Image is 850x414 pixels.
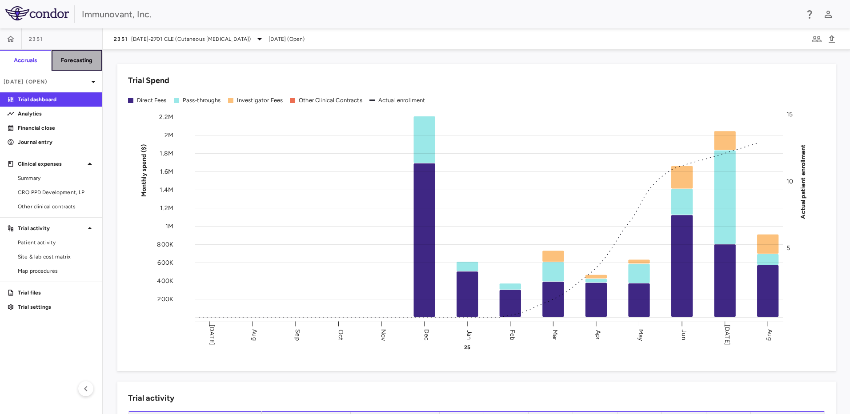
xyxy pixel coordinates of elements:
img: logo-full-SnFGN8VE.png [5,6,69,20]
p: Trial activity [18,224,84,232]
tspan: 2M [164,131,173,139]
tspan: 5 [786,244,790,252]
span: Other clinical contracts [18,203,95,211]
span: [DATE] (Open) [269,35,305,43]
text: Jun [680,330,688,340]
p: Journal entry [18,138,95,146]
text: Aug [251,329,258,340]
tspan: 15 [786,111,793,118]
tspan: 800K [157,241,173,248]
div: Actual enrollment [378,96,425,104]
tspan: 1.2M [160,204,173,212]
span: Site & lab cost matrix [18,253,95,261]
span: Patient activity [18,239,95,247]
span: Map procedures [18,267,95,275]
text: 25 [464,344,470,350]
tspan: 10 [786,177,793,185]
tspan: 200K [157,295,173,303]
tspan: 1.8M [160,150,173,157]
h6: Trial Spend [128,75,169,87]
h6: Trial activity [128,392,174,404]
p: Trial files [18,289,95,297]
text: Apr [594,330,602,339]
p: Clinical expenses [18,160,84,168]
h6: Forecasting [61,56,93,64]
p: Financial close [18,124,95,132]
tspan: 1.6M [160,168,173,175]
span: 2351 [114,36,128,43]
text: Mar [551,329,559,340]
span: [DATE]-2701 CLE (Cutaneous [MEDICAL_DATA]) [131,35,251,43]
tspan: Actual patient enrollment [799,144,807,219]
tspan: Monthly spend ($) [140,144,148,197]
span: 2351 [29,36,43,43]
span: CRO PPD Development, LP [18,188,95,196]
h6: Accruals [14,56,37,64]
tspan: 400K [157,277,173,285]
text: Feb [509,329,516,340]
text: Oct [337,329,345,340]
div: Other Clinical Contracts [299,96,362,104]
text: [DATE] [723,325,731,345]
p: Analytics [18,110,95,118]
div: Investigator Fees [237,96,283,104]
text: Aug [766,329,774,340]
tspan: 1.4M [160,186,173,194]
text: Dec [423,329,430,340]
text: May [637,329,645,341]
tspan: 600K [157,259,173,267]
tspan: 2.2M [159,113,173,121]
text: Jan [465,330,473,339]
span: Summary [18,174,95,182]
p: [DATE] (Open) [4,78,88,86]
p: Trial dashboard [18,96,95,103]
div: Immunovant, Inc. [82,8,798,21]
div: Direct Fees [137,96,167,104]
p: Trial settings [18,303,95,311]
text: Nov [380,329,387,341]
div: Pass-throughs [183,96,221,104]
text: [DATE] [208,325,216,345]
tspan: 1M [165,223,173,230]
text: Sep [294,329,301,340]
